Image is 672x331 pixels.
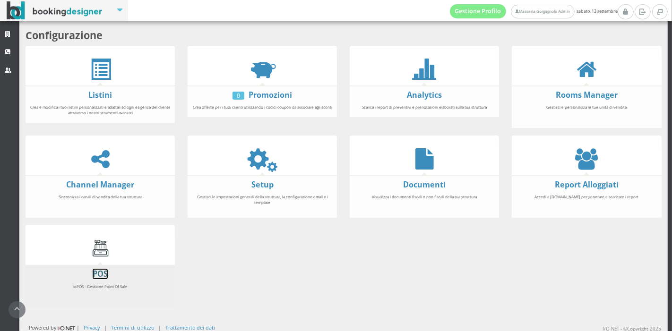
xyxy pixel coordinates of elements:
[512,100,661,125] div: Gestisci e personalizza le tue unità di vendita
[158,324,161,331] div: |
[90,238,111,259] img: cash-register.gif
[249,90,292,100] a: Promozioni
[165,324,215,331] a: Trattamento dei dati
[66,179,134,190] a: Channel Manager
[84,324,100,331] a: Privacy
[450,4,507,18] a: Gestione Profilo
[407,90,442,100] a: Analytics
[233,92,244,100] div: 0
[512,190,661,215] div: Accedi a [DOMAIN_NAME] per generare e scaricare i report
[104,324,107,331] div: |
[555,179,619,190] a: Report Alloggiati
[26,28,103,42] b: Configurazione
[26,100,175,119] div: Crea e modifica i tuoi listini personalizzati e adattali ad ogni esigenza del cliente attraverso ...
[350,100,499,114] div: Scarica i report di preventivi e prenotazioni elaborati sulla tua struttura
[7,1,103,20] img: BookingDesigner.com
[26,190,175,215] div: Sincronizza i canali di vendita della tua struttura
[511,5,574,18] a: Masseria Gorgognolo Admin
[450,4,618,18] span: sabato, 13 settembre
[111,324,154,331] a: Termini di utilizzo
[93,269,108,279] a: POS
[26,280,175,305] div: ioPOS - Gestione Point Of Sale
[403,179,446,190] a: Documenti
[251,179,274,190] a: Setup
[188,190,337,215] div: Gestisci le impostazioni generali della struttura, la configurazione email e i template
[88,90,112,100] a: Listini
[188,100,337,114] div: Crea offerte per i tuoi clienti utilizzando i codici coupon da associare agli sconti
[556,90,618,100] a: Rooms Manager
[350,190,499,215] div: Visualizza i documenti fiscali e non fiscali della tua struttura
